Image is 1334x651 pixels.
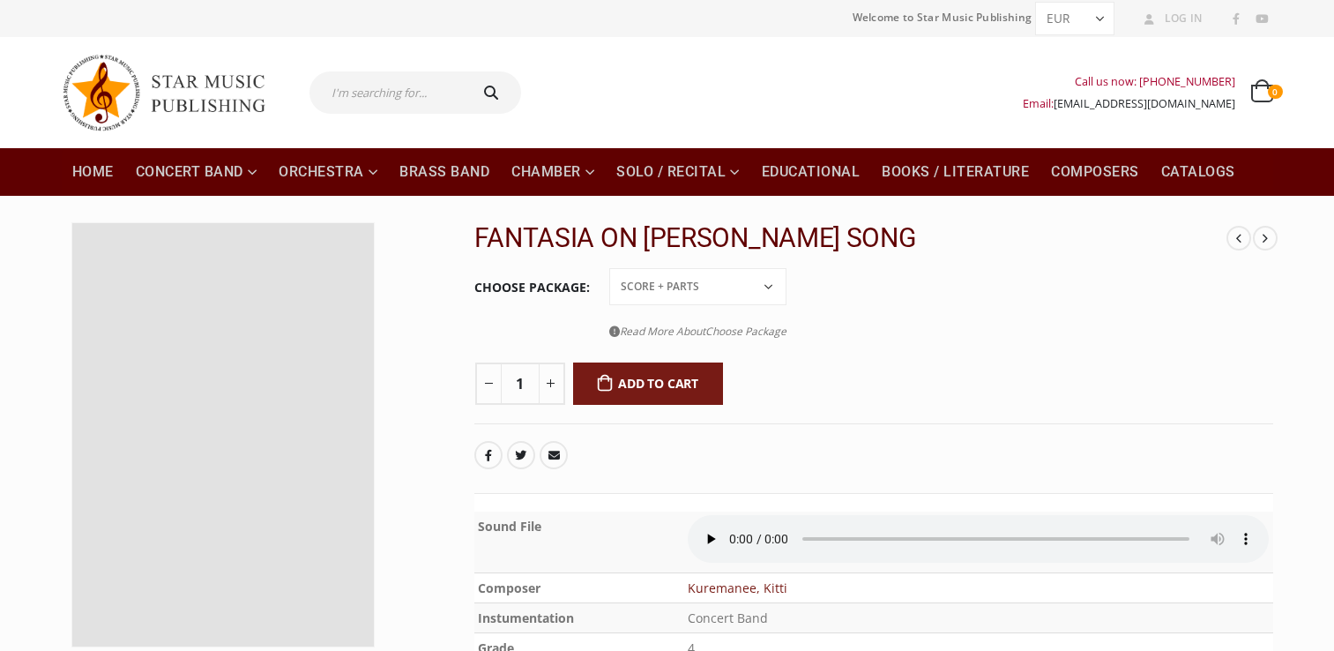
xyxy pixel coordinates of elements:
a: Facebook [1225,8,1248,31]
b: Composer [478,580,540,596]
a: Composers [1040,148,1150,196]
div: Call us now: [PHONE_NUMBER] [1023,71,1235,93]
b: Instumentation [478,610,574,626]
a: Orchestra [268,148,388,196]
a: Facebook [474,441,503,469]
div: Email: [1023,93,1235,115]
input: I'm searching for... [309,71,466,114]
a: Youtube [1250,8,1273,31]
a: Catalogs [1151,148,1246,196]
button: - [475,363,502,405]
button: Add to cart [573,363,724,405]
button: + [539,363,565,405]
label: Choose Package [474,269,590,306]
img: Star Music Publishing [62,46,282,139]
a: Read More AboutChoose Package [609,320,786,342]
a: Chamber [501,148,605,196]
button: Search [466,71,522,114]
a: Solo / Recital [606,148,750,196]
a: Concert Band [125,148,268,196]
td: Concert Band [684,603,1272,633]
span: Welcome to Star Music Publishing [853,4,1032,31]
a: [EMAIL_ADDRESS][DOMAIN_NAME] [1054,96,1235,111]
a: Home [62,148,124,196]
span: 0 [1268,85,1282,99]
a: Kuremanee, Kitti [688,580,787,596]
b: Sound File [478,518,541,535]
input: Product quantity [501,363,540,405]
a: Brass Band [389,148,500,196]
a: Email [540,441,568,469]
img: 0179-SMP-10-0179 3D [72,223,375,647]
h2: FANTASIA ON [PERSON_NAME] SONG [474,222,1227,254]
a: Books / Literature [871,148,1040,196]
a: Educational [751,148,871,196]
a: Twitter [507,441,535,469]
span: Choose Package [705,324,786,339]
a: Log In [1137,7,1203,30]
